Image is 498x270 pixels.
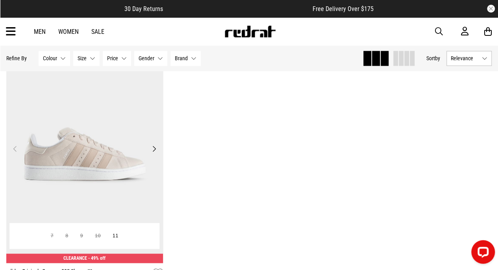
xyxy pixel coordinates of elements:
[465,237,498,270] iframe: LiveChat chat widget
[107,229,124,243] button: 11
[103,51,131,66] button: Price
[313,5,374,13] span: Free Delivery Over $175
[224,26,276,37] img: Redrat logo
[426,54,440,63] button: Sortby
[435,55,440,61] span: by
[6,43,163,263] img: Adidas Originals Campus 00s Shoes - Womens in Pink
[73,51,100,66] button: Size
[43,55,57,61] span: Colour
[124,5,163,13] span: 30 Day Returns
[134,51,167,66] button: Gender
[107,55,118,61] span: Price
[446,51,492,66] button: Relevance
[63,255,87,261] span: CLEARANCE
[45,229,59,243] button: 7
[88,255,106,261] span: - 49% off
[89,229,107,243] button: 10
[179,5,297,13] iframe: Customer reviews powered by Trustpilot
[149,144,159,153] button: Next
[39,51,70,66] button: Colour
[59,229,74,243] button: 8
[74,229,89,243] button: 9
[10,144,20,153] button: Previous
[6,55,27,61] p: Refine By
[170,51,201,66] button: Brand
[139,55,154,61] span: Gender
[451,55,479,61] span: Relevance
[58,28,79,35] a: Women
[175,55,188,61] span: Brand
[78,55,87,61] span: Size
[91,28,104,35] a: Sale
[34,28,46,35] a: Men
